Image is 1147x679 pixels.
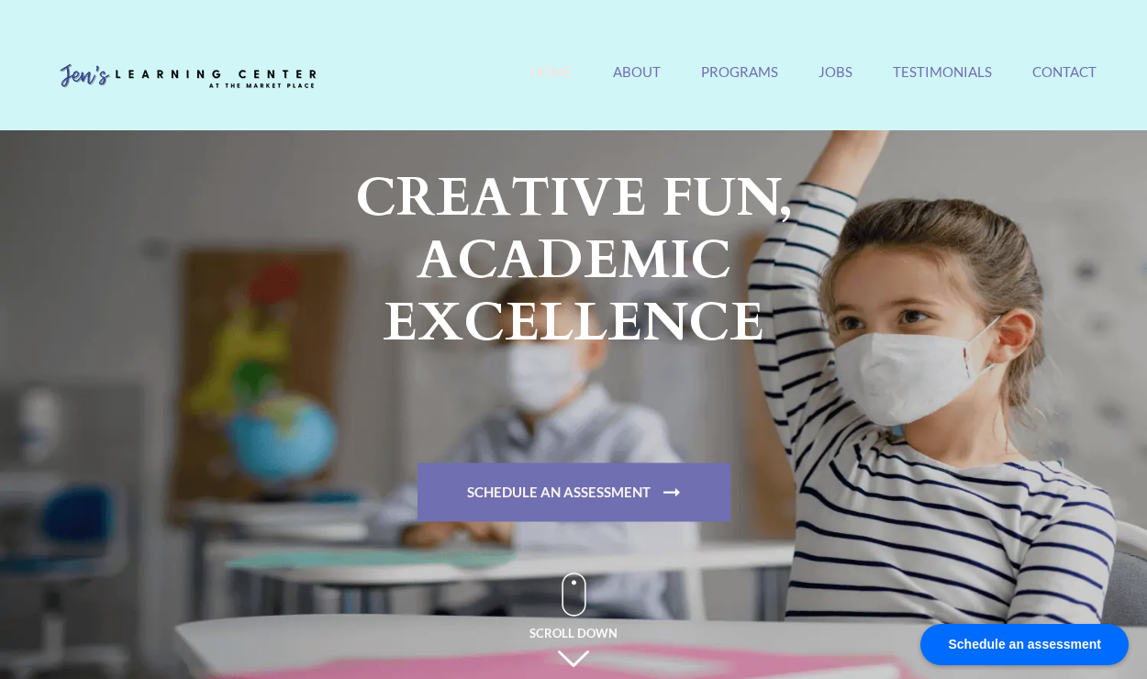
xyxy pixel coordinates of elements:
a: Schedule An Assessment [418,463,730,522]
a: Testimonials [893,63,992,103]
span: Scroll Down [529,573,618,667]
a: Programs [701,63,778,103]
a: Home [530,63,573,103]
a: Contact [1032,63,1097,103]
a: About [613,63,661,103]
div: Schedule an assessment [920,624,1129,665]
a: Jobs [818,63,852,103]
img: Jen's Learning Center Logo Transparent [50,50,326,105]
